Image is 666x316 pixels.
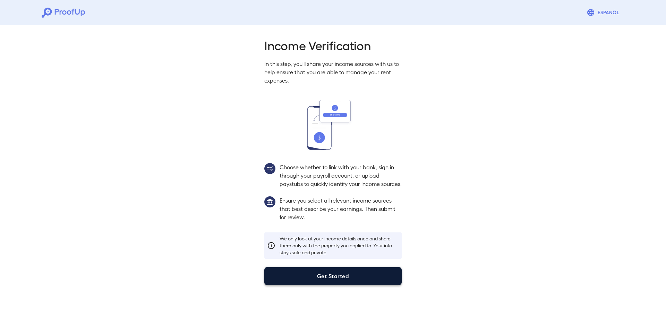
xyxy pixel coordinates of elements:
[264,37,402,53] h2: Income Verification
[264,60,402,85] p: In this step, you'll share your income sources with us to help ensure that you are able to manage...
[280,196,402,221] p: Ensure you select all relevant income sources that best describe your earnings. Then submit for r...
[264,196,275,207] img: group1.svg
[264,163,275,174] img: group2.svg
[307,100,359,150] img: transfer_money.svg
[264,267,402,285] button: Get Started
[280,235,399,256] p: We only look at your income details once and share them only with the property you applied to. Yo...
[584,6,624,19] button: Espanõl
[280,163,402,188] p: Choose whether to link with your bank, sign in through your payroll account, or upload paystubs t...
